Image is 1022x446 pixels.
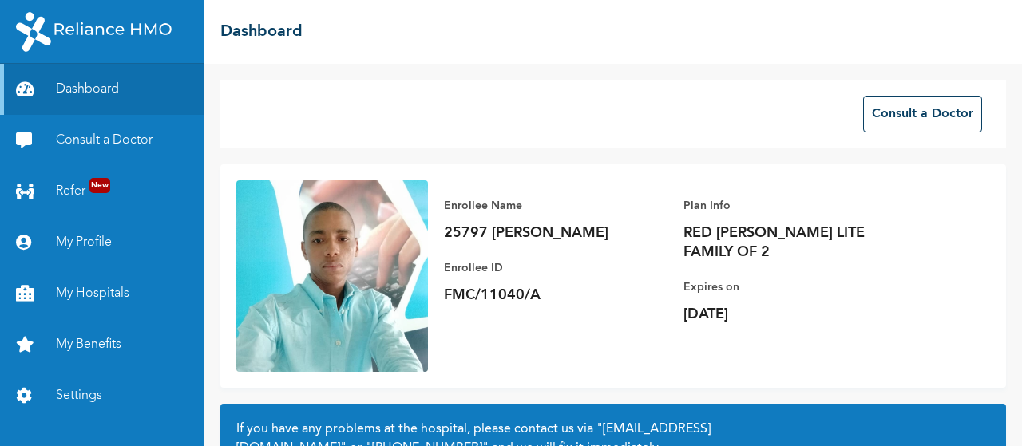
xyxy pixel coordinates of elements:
[863,96,982,132] button: Consult a Doctor
[683,278,907,297] p: Expires on
[236,180,428,372] img: Enrollee
[683,305,907,324] p: [DATE]
[683,196,907,215] p: Plan Info
[444,259,667,278] p: Enrollee ID
[16,12,172,52] img: RelianceHMO's Logo
[444,196,667,215] p: Enrollee Name
[444,223,667,243] p: 25797 [PERSON_NAME]
[89,178,110,193] span: New
[444,286,667,305] p: FMC/11040/A
[683,223,907,262] p: RED [PERSON_NAME] LITE FAMILY OF 2
[220,20,303,44] h2: Dashboard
